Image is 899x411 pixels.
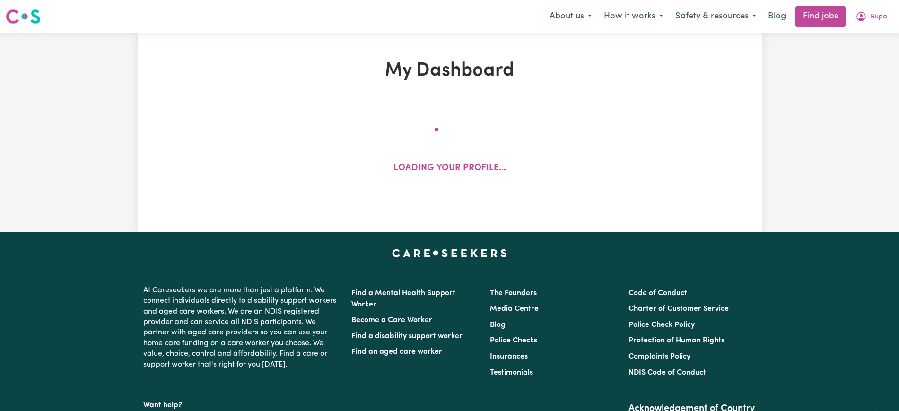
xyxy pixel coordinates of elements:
[762,6,792,27] a: Blog
[628,289,687,297] a: Code of Conduct
[871,12,887,22] span: Rupa
[490,353,528,360] a: Insurances
[247,60,652,82] h1: My Dashboard
[669,7,762,26] button: Safety & resources
[143,396,340,411] p: Want help?
[351,332,463,340] a: Find a disability support worker
[628,353,690,360] a: Complaints Policy
[351,316,432,324] a: Become a Care Worker
[628,305,729,313] a: Charter of Customer Service
[849,7,893,26] button: My Account
[628,369,706,376] a: NDIS Code of Conduct
[490,289,537,297] a: The Founders
[490,337,537,344] a: Police Checks
[393,162,506,175] p: Loading your profile...
[861,373,891,403] iframe: Button to launch messaging window
[490,369,533,376] a: Testimonials
[598,7,669,26] button: How it works
[6,8,41,25] img: Careseekers logo
[628,337,724,344] a: Protection of Human Rights
[490,321,506,329] a: Blog
[490,305,539,313] a: Media Centre
[143,281,340,374] p: At Careseekers we are more than just a platform. We connect individuals directly to disability su...
[795,6,846,27] a: Find jobs
[543,7,598,26] button: About us
[351,348,442,356] a: Find an aged care worker
[628,321,695,329] a: Police Check Policy
[392,249,507,257] a: Careseekers home page
[351,289,455,308] a: Find a Mental Health Support Worker
[6,6,41,27] a: Careseekers logo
